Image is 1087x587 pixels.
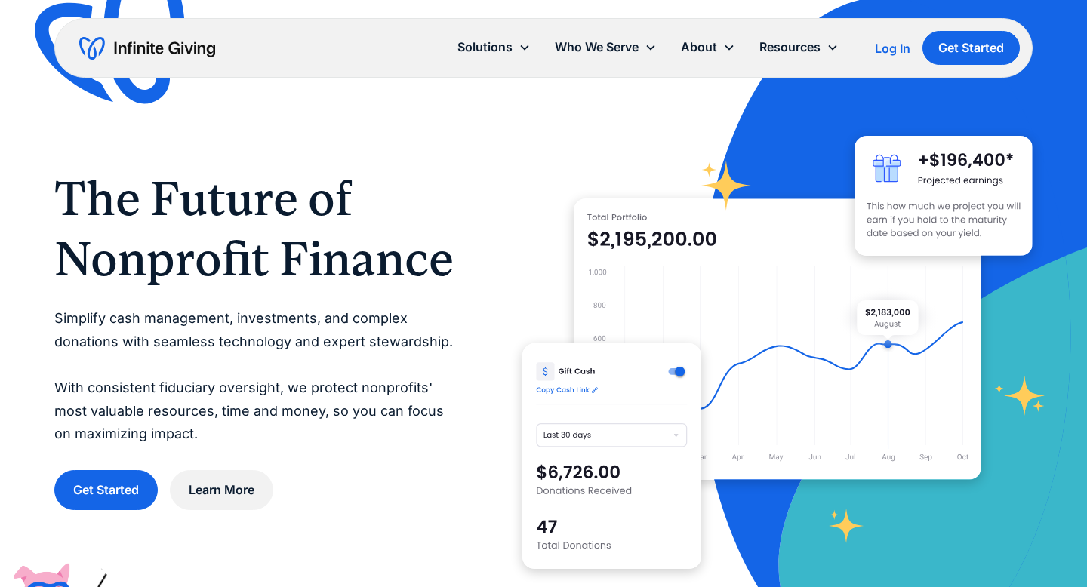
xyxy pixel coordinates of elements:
div: Solutions [445,31,543,63]
div: Log In [875,42,910,54]
img: donation software for nonprofits [522,343,701,569]
a: Get Started [922,31,1020,65]
img: nonprofit donation platform [574,198,981,480]
div: Solutions [457,37,513,57]
div: Resources [759,37,821,57]
div: Who We Serve [543,31,669,63]
div: Who We Serve [555,37,639,57]
div: About [681,37,717,57]
p: Simplify cash management, investments, and complex donations with seamless technology and expert ... [54,307,462,446]
div: About [669,31,747,63]
a: Learn More [170,470,273,510]
div: Resources [747,31,851,63]
img: fundraising star [994,376,1045,416]
a: Get Started [54,470,158,510]
h1: The Future of Nonprofit Finance [54,168,462,289]
a: home [79,36,215,60]
a: Log In [875,39,910,57]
